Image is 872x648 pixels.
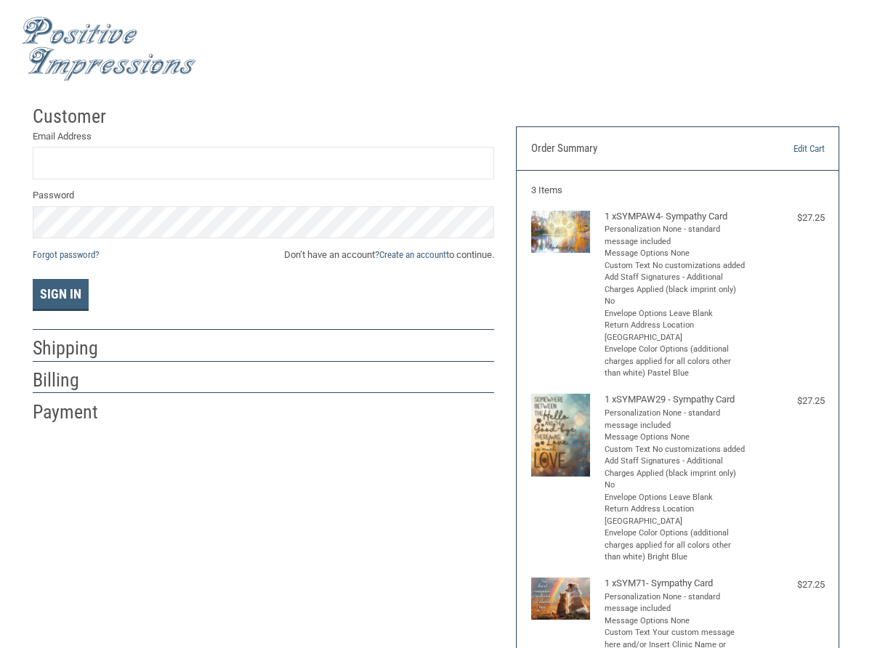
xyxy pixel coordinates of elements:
[33,400,118,424] h2: Payment
[605,455,748,492] li: Add Staff Signatures - Additional Charges Applied (black imprint only) No
[379,249,446,260] a: Create an account
[605,527,748,564] li: Envelope Color Options (additional charges applied for all colors other than white) Bright Blue
[531,142,730,156] h3: Order Summary
[605,308,748,320] li: Envelope Options Leave Blank
[605,394,748,405] h4: 1 x SYMPAW29 - Sympathy Card
[605,260,748,272] li: Custom Text No customizations added
[730,142,825,156] a: Edit Cart
[531,185,825,196] h3: 3 Items
[605,503,748,527] li: Return Address Location [GEOGRAPHIC_DATA]
[33,105,118,129] h2: Customer
[284,248,494,262] span: Don’t have an account? to continue.
[605,320,748,344] li: Return Address Location [GEOGRAPHIC_DATA]
[751,394,825,408] div: $27.25
[751,211,825,225] div: $27.25
[605,248,748,260] li: Message Options None
[605,344,748,380] li: Envelope Color Options (additional charges applied for all colors other than white) Pastel Blue
[605,591,748,615] li: Personalization None - standard message included
[605,444,748,456] li: Custom Text No customizations added
[22,17,196,81] img: Positive Impressions
[33,279,89,311] button: Sign In
[33,129,494,144] label: Email Address
[605,615,748,628] li: Message Options None
[751,578,825,592] div: $27.25
[33,368,118,392] h2: Billing
[33,336,118,360] h2: Shipping
[33,249,99,260] a: Forgot password?
[33,188,494,203] label: Password
[605,432,748,444] li: Message Options None
[605,578,748,589] h4: 1 x SYM71- Sympathy Card
[605,224,748,248] li: Personalization None - standard message included
[605,272,748,308] li: Add Staff Signatures - Additional Charges Applied (black imprint only) No
[605,492,748,504] li: Envelope Options Leave Blank
[605,408,748,432] li: Personalization None - standard message included
[605,211,748,222] h4: 1 x SYMPAW4- Sympathy Card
